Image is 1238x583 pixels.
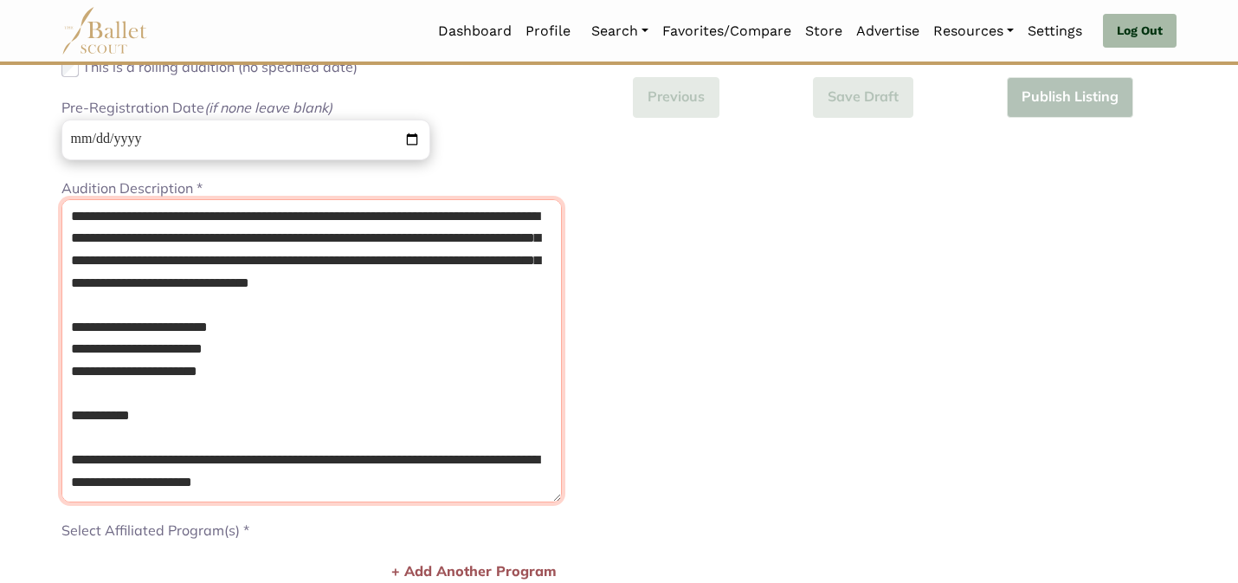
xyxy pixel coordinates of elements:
[204,99,332,116] i: (if none leave blank)
[584,13,655,49] a: Search
[82,56,358,79] label: This is a rolling audition (no specified date)
[1103,14,1177,49] a: Log Out
[849,13,926,49] a: Advertise
[655,13,798,49] a: Favorites/Compare
[61,97,332,120] label: Pre-Registration Date
[431,13,519,49] a: Dashboard
[926,13,1021,49] a: Resources
[1021,13,1089,49] a: Settings
[519,13,577,49] a: Profile
[61,178,203,200] label: Audition Description *
[798,13,849,49] a: Store
[61,520,249,542] label: Select Affiliated Program(s) *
